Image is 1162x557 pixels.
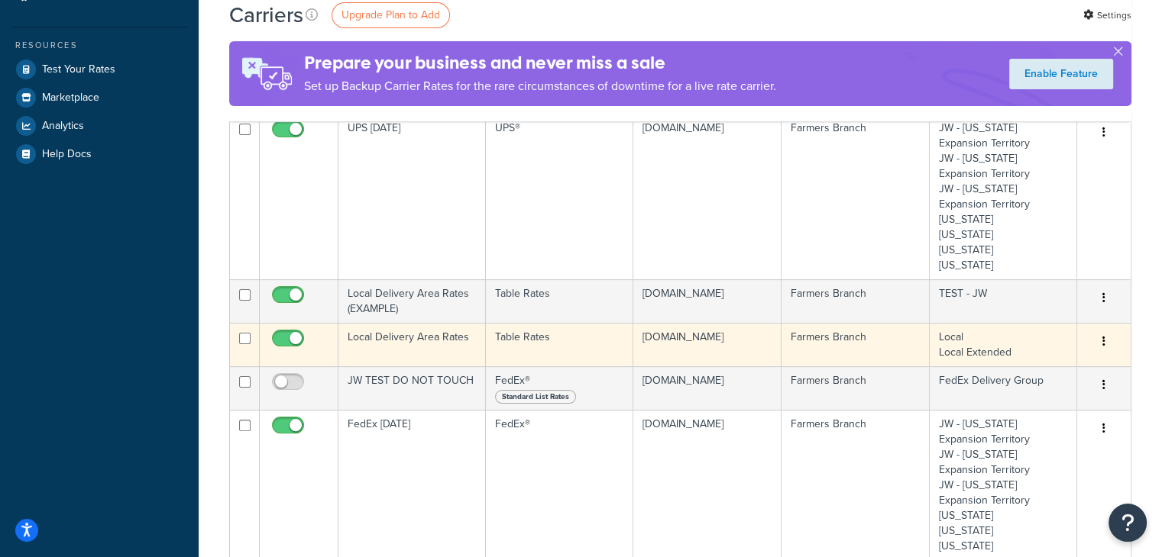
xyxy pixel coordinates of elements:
span: Analytics [42,120,84,133]
td: Table Rates [486,323,633,366]
a: Upgrade Plan to Add [332,2,450,28]
a: Test Your Rates [11,56,187,83]
span: Test Your Rates [42,63,115,76]
td: Farmers Branch [782,114,930,279]
button: Open Resource Center [1109,504,1147,542]
td: [DOMAIN_NAME] [633,279,782,323]
td: TEST - JW [930,279,1077,323]
td: Local Local Extended [930,323,1077,366]
td: Local Delivery Area Rates (EXAMPLE) [338,279,486,323]
td: Farmers Branch [782,279,930,323]
span: Help Docs [42,148,92,161]
td: Farmers Branch [782,366,930,410]
span: Standard List Rates [495,390,576,404]
a: Settings [1083,5,1131,26]
td: JW - [US_STATE] Expansion Territory JW - [US_STATE] Expansion Territory JW - [US_STATE] Expansion... [930,114,1077,279]
td: UPS [DATE] [338,114,486,279]
h4: Prepare your business and never miss a sale [304,50,776,76]
img: ad-rules-rateshop-fe6ec290ccb7230408bd80ed9643f0289d75e0ffd9eb532fc0e269fcd187b520.png [229,41,304,106]
td: JW TEST DO NOT TOUCH [338,366,486,410]
td: FedEx Delivery Group [930,366,1077,410]
td: [DOMAIN_NAME] [633,323,782,366]
p: Set up Backup Carrier Rates for the rare circumstances of downtime for a live rate carrier. [304,76,776,97]
td: UPS® [486,114,633,279]
span: Marketplace [42,92,99,105]
td: Table Rates [486,279,633,323]
td: FedEx® [486,366,633,410]
span: Upgrade Plan to Add [341,7,440,23]
a: Help Docs [11,140,187,168]
a: Marketplace [11,84,187,111]
div: Resources [11,39,187,52]
a: Analytics [11,112,187,140]
td: [DOMAIN_NAME] [633,114,782,279]
a: Enable Feature [1009,59,1113,89]
td: [DOMAIN_NAME] [633,366,782,410]
td: Local Delivery Area Rates [338,323,486,366]
td: Farmers Branch [782,323,930,366]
